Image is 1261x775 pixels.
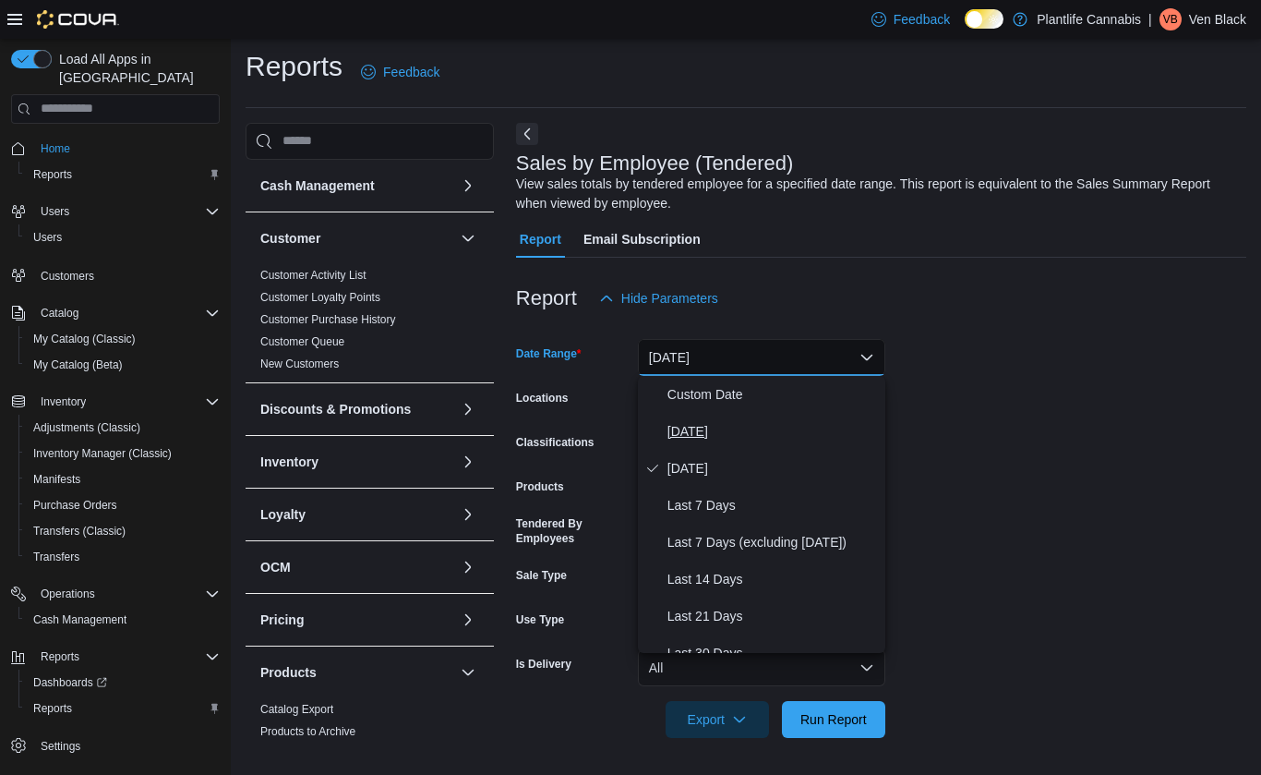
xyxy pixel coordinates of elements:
[26,546,220,568] span: Transfers
[26,226,69,248] a: Users
[33,612,126,627] span: Cash Management
[516,123,538,145] button: Next
[260,611,304,629] h3: Pricing
[583,221,701,258] span: Email Subscription
[666,701,769,738] button: Export
[33,498,117,513] span: Purchase Orders
[18,607,227,633] button: Cash Management
[260,702,333,717] span: Catalog Export
[800,710,867,729] span: Run Report
[516,568,567,583] label: Sale Type
[516,391,569,406] label: Locations
[26,546,87,568] a: Transfers
[1159,8,1182,30] div: Ven Black
[667,494,878,516] span: Last 7 Days
[457,556,479,578] button: OCM
[1148,8,1152,30] p: |
[52,50,220,87] span: Load All Apps in [GEOGRAPHIC_DATA]
[516,346,582,361] label: Date Range
[18,162,227,188] button: Reports
[4,300,227,326] button: Catalog
[516,152,794,175] h3: Sales by Employee (Tendered)
[457,503,479,526] button: Loyalty
[41,394,86,409] span: Inventory
[33,302,86,324] button: Catalog
[260,505,453,524] button: Loyalty
[26,494,125,516] a: Purchase Orders
[33,472,80,487] span: Manifests
[260,400,453,418] button: Discounts & Promotions
[33,302,220,324] span: Catalog
[33,137,220,160] span: Home
[677,701,758,738] span: Export
[33,332,136,346] span: My Catalog (Classic)
[18,696,227,721] button: Reports
[457,398,479,420] button: Discounts & Promotions
[260,357,339,370] a: New Customers
[260,334,344,349] span: Customer Queue
[18,670,227,696] a: Dashboards
[33,230,62,245] span: Users
[260,453,453,471] button: Inventory
[41,649,79,664] span: Reports
[260,357,339,371] span: New Customers
[41,141,70,156] span: Home
[260,703,333,716] a: Catalog Export
[26,417,220,439] span: Adjustments (Classic)
[260,558,291,576] h3: OCM
[18,544,227,570] button: Transfers
[260,663,317,682] h3: Products
[26,442,179,465] a: Inventory Manager (Classic)
[18,492,227,518] button: Purchase Orders
[26,328,220,350] span: My Catalog (Classic)
[33,550,79,564] span: Transfers
[26,226,220,248] span: Users
[592,280,726,317] button: Hide Parameters
[667,642,878,664] span: Last 30 Days
[260,611,453,629] button: Pricing
[260,453,318,471] h3: Inventory
[516,287,577,309] h3: Report
[260,313,396,326] a: Customer Purchase History
[260,229,320,248] h3: Customer
[260,558,453,576] button: OCM
[516,479,564,494] label: Products
[1163,8,1178,30] span: VB
[260,312,396,327] span: Customer Purchase History
[457,175,479,197] button: Cash Management
[516,612,564,627] label: Use Type
[33,583,102,605] button: Operations
[246,264,494,382] div: Customer
[26,468,220,490] span: Manifests
[33,200,77,223] button: Users
[26,520,220,542] span: Transfers (Classic)
[260,505,306,524] h3: Loyalty
[26,328,143,350] a: My Catalog (Classic)
[18,224,227,250] button: Users
[26,442,220,465] span: Inventory Manager (Classic)
[41,739,80,754] span: Settings
[516,435,594,450] label: Classifications
[26,163,220,186] span: Reports
[667,605,878,627] span: Last 21 Days
[638,649,885,686] button: All
[26,468,88,490] a: Manifests
[965,29,966,30] span: Dark Mode
[18,326,227,352] button: My Catalog (Classic)
[33,391,220,413] span: Inventory
[965,9,1003,29] input: Dark Mode
[26,163,79,186] a: Reports
[18,441,227,466] button: Inventory Manager (Classic)
[782,701,885,738] button: Run Report
[667,531,878,553] span: Last 7 Days (excluding [DATE])
[667,457,878,479] span: [DATE]
[1189,8,1246,30] p: Ven Black
[33,646,220,668] span: Reports
[246,698,494,750] div: Products
[18,518,227,544] button: Transfers (Classic)
[667,420,878,442] span: [DATE]
[33,391,93,413] button: Inventory
[260,176,375,195] h3: Cash Management
[516,516,630,546] label: Tendered By Employees
[33,138,78,160] a: Home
